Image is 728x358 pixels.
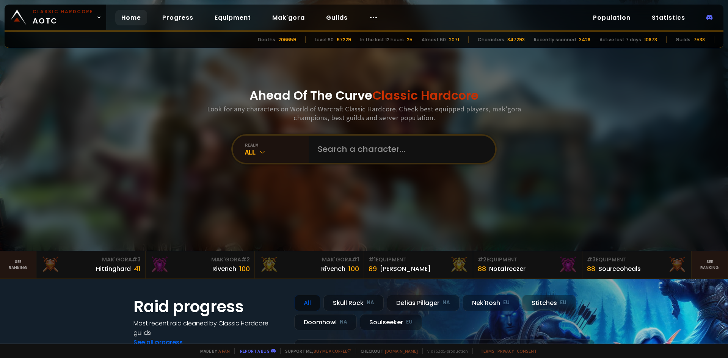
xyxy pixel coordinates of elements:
[507,36,525,43] div: 847293
[478,256,486,263] span: # 2
[480,348,494,354] a: Terms
[241,256,250,263] span: # 2
[134,264,141,274] div: 41
[407,36,413,43] div: 25
[560,299,566,306] small: EU
[582,251,692,278] a: #3Equipment88Sourceoheals
[259,256,359,264] div: Mak'Gora
[369,264,377,274] div: 89
[313,136,486,163] input: Search a character...
[497,348,514,354] a: Privacy
[315,36,334,43] div: Level 60
[646,10,691,25] a: Statistics
[364,251,473,278] a: #1Equipment89[PERSON_NAME]
[693,36,705,43] div: 7538
[294,314,357,330] div: Doomhowl
[209,10,257,25] a: Equipment
[587,10,637,25] a: Population
[422,348,468,354] span: v. d752d5 - production
[587,264,595,274] div: 88
[534,36,576,43] div: Recently scanned
[473,251,582,278] a: #2Equipment88Notafreezer
[132,256,141,263] span: # 3
[478,264,486,274] div: 88
[356,348,418,354] span: Checkout
[599,36,641,43] div: Active last 7 days
[323,295,384,311] div: Skull Rock
[463,295,519,311] div: Nek'Rosh
[321,264,345,274] div: Rîvench
[387,295,460,311] div: Defias Pillager
[478,256,577,264] div: Equipment
[96,264,131,274] div: Hittinghard
[644,36,657,43] div: 10873
[204,105,524,122] h3: Look for any characters on World of Warcraft Classic Hardcore. Check best equipped players, mak'g...
[587,256,687,264] div: Equipment
[33,8,93,27] span: AOTC
[422,36,446,43] div: Almost 60
[360,36,404,43] div: In the last 12 hours
[340,318,347,326] small: NA
[367,299,374,306] small: NA
[5,5,106,30] a: Classic HardcoreAOTC
[156,10,199,25] a: Progress
[314,348,351,354] a: Buy me a coffee
[278,36,296,43] div: 206659
[587,256,596,263] span: # 3
[41,256,141,264] div: Mak'Gora
[36,251,146,278] a: Mak'Gora#3Hittinghard41
[258,36,275,43] div: Deaths
[245,142,309,148] div: realm
[266,10,311,25] a: Mak'gora
[146,251,255,278] a: Mak'Gora#2Rivench100
[489,264,526,274] div: Notafreezer
[115,10,147,25] a: Home
[348,264,359,274] div: 100
[692,251,728,278] a: Seeranking
[255,251,364,278] a: Mak'Gora#1Rîvench100
[212,264,236,274] div: Rivench
[406,318,413,326] small: EU
[239,264,250,274] div: 100
[294,295,320,311] div: All
[360,314,422,330] div: Soulseeker
[249,86,479,105] h1: Ahead Of The Curve
[337,36,351,43] div: 67229
[579,36,590,43] div: 3428
[369,256,468,264] div: Equipment
[240,348,270,354] a: Report a bug
[218,348,230,354] a: a fan
[522,295,576,311] div: Stitches
[385,348,418,354] a: [DOMAIN_NAME]
[33,8,93,15] small: Classic Hardcore
[449,36,459,43] div: 2071
[380,264,431,274] div: [PERSON_NAME]
[133,319,285,338] h4: Most recent raid cleaned by Classic Hardcore guilds
[598,264,641,274] div: Sourceoheals
[133,295,285,319] h1: Raid progress
[133,338,183,347] a: See all progress
[196,348,230,354] span: Made by
[320,10,354,25] a: Guilds
[245,148,309,156] div: All
[478,36,504,43] div: Characters
[442,299,450,306] small: NA
[503,299,510,306] small: EU
[369,256,376,263] span: # 1
[352,256,359,263] span: # 1
[676,36,690,43] div: Guilds
[280,348,351,354] span: Support me,
[150,256,250,264] div: Mak'Gora
[372,87,479,104] span: Classic Hardcore
[517,348,537,354] a: Consent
